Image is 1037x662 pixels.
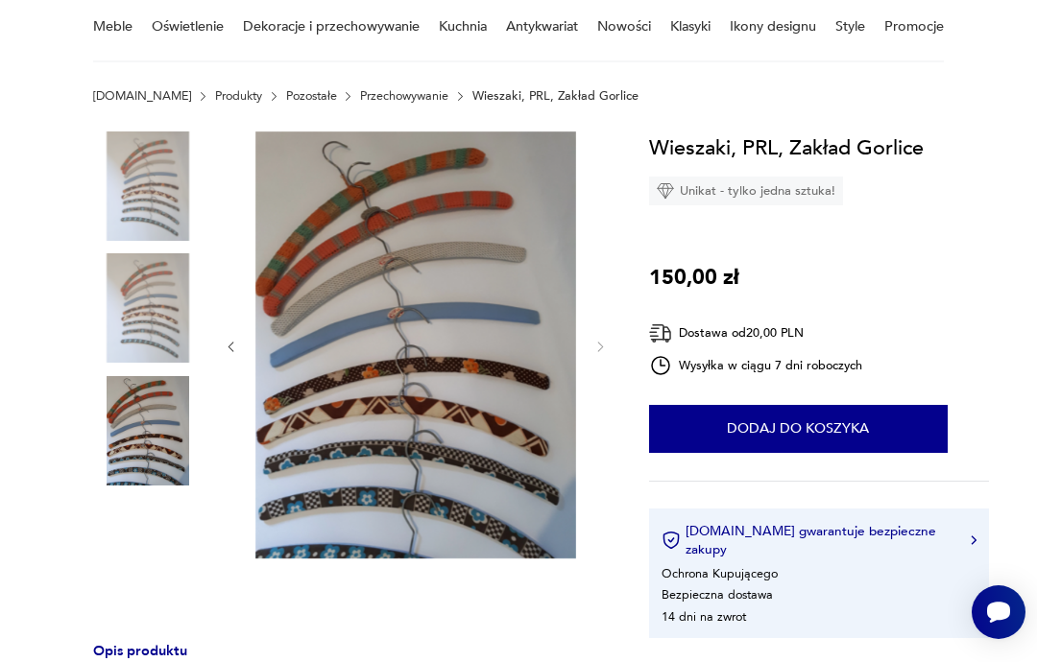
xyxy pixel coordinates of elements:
img: Ikona diamentu [657,182,674,200]
button: [DOMAIN_NAME] gwarantuje bezpieczne zakupy [662,522,976,558]
img: Zdjęcie produktu Wieszaki, PRL, Zakład Gorlice [255,131,576,558]
img: Ikona dostawy [649,321,672,345]
p: Wieszaki, PRL, Zakład Gorlice [472,89,639,103]
div: Wysyłka w ciągu 7 dni roboczych [649,354,862,377]
h1: Wieszaki, PRL, Zakład Gorlice [649,131,924,164]
button: Dodaj do koszyka [649,405,948,453]
li: Bezpieczna dostawa [662,586,773,603]
img: Ikona strzałki w prawo [971,535,977,545]
img: Ikona certyfikatu [662,531,681,550]
iframe: Smartsupp widget button [972,585,1025,639]
a: Przechowywanie [360,89,448,103]
li: 14 dni na zwrot [662,608,746,626]
img: Zdjęcie produktu Wieszaki, PRL, Zakład Gorlice [93,131,203,241]
div: Unikat - tylko jedna sztuka! [649,177,843,205]
img: Zdjęcie produktu Wieszaki, PRL, Zakład Gorlice [93,253,203,363]
img: Zdjęcie produktu Wieszaki, PRL, Zakład Gorlice [93,376,203,485]
a: Produkty [215,89,262,103]
a: [DOMAIN_NAME] [93,89,191,103]
a: Pozostałe [286,89,337,103]
li: Ochrona Kupującego [662,565,778,582]
div: Dostawa od 20,00 PLN [649,321,862,345]
p: 150,00 zł [649,261,739,294]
